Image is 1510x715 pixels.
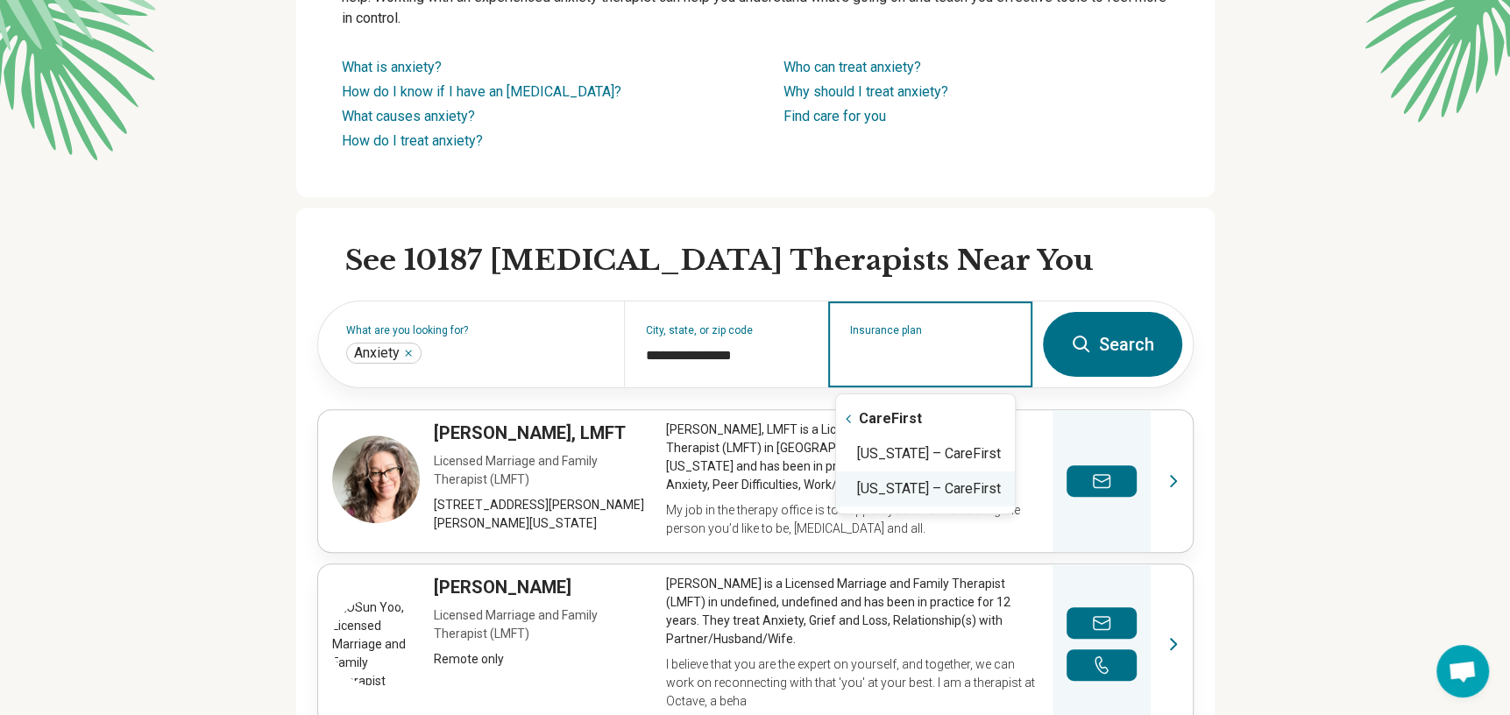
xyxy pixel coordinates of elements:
[342,132,483,149] a: How do I treat anxiety?
[345,243,1194,280] h2: See 10187 [MEDICAL_DATA] Therapists Near You
[1067,607,1137,639] button: Send a message
[354,344,400,362] span: Anxiety
[836,471,1015,506] div: [US_STATE] – CareFirst
[836,401,1015,506] div: Suggestions
[783,59,921,75] a: Who can treat anxiety?
[783,83,948,100] a: Why should I treat anxiety?
[342,83,621,100] a: How do I know if I have an [MEDICAL_DATA]?
[342,59,442,75] a: What is anxiety?
[342,108,475,124] a: What causes anxiety?
[1043,312,1182,377] button: Search
[1436,645,1489,697] div: Open chat
[346,325,603,336] label: What are you looking for?
[783,108,886,124] a: Find care for you
[836,401,1015,436] div: CareFirst
[346,343,422,364] div: Anxiety
[836,436,1015,471] div: [US_STATE] – CareFirst
[403,348,414,358] button: Anxiety
[1067,465,1137,497] button: Send a message
[1067,649,1137,681] button: Make a phone call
